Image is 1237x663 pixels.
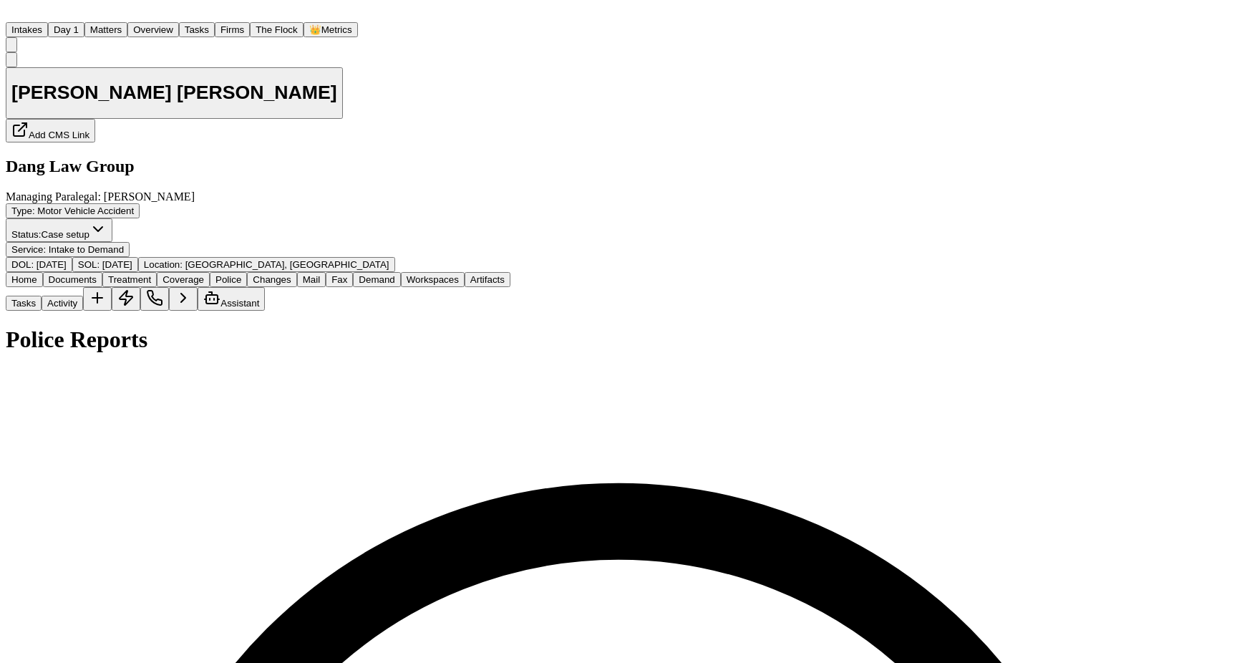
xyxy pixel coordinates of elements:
[215,274,241,285] span: Police
[49,274,97,285] span: Documents
[6,157,1231,176] h2: Dang Law Group
[6,326,1231,353] h1: Police Reports
[309,24,321,35] span: crown
[144,259,183,270] span: Location :
[6,203,140,218] button: Edit Type: Motor Vehicle Accident
[6,9,23,21] a: Home
[331,274,347,285] span: Fax
[11,259,34,270] span: DOL :
[179,22,215,37] button: Tasks
[185,259,389,270] span: [GEOGRAPHIC_DATA], [GEOGRAPHIC_DATA]
[220,298,259,309] span: Assistant
[6,242,130,257] button: Edit Service: Intake to Demand
[11,244,46,255] span: Service :
[321,24,352,35] span: Metrics
[138,257,395,272] button: Edit Location: Austin, TX
[470,274,505,285] span: Artifacts
[250,22,304,37] button: The Flock
[48,23,84,35] a: Day 1
[6,218,112,242] button: Change status from Case setup
[162,274,204,285] span: Coverage
[250,23,304,35] a: The Flock
[48,22,84,37] button: Day 1
[104,190,195,203] span: [PERSON_NAME]
[359,274,394,285] span: Demand
[29,130,89,140] span: Add CMS Link
[6,67,343,120] button: Edit matter name
[11,205,35,216] span: Type :
[407,274,459,285] span: Workspaces
[127,23,179,35] a: Overview
[304,23,358,35] a: crownMetrics
[37,205,134,216] span: Motor Vehicle Accident
[215,23,250,35] a: Firms
[11,274,37,285] span: Home
[37,259,67,270] span: [DATE]
[78,259,100,270] span: SOL :
[6,296,42,311] button: Tasks
[11,229,42,240] span: Status:
[215,22,250,37] button: Firms
[198,287,265,311] button: Assistant
[6,23,48,35] a: Intakes
[6,190,101,203] span: Managing Paralegal:
[102,259,132,270] span: [DATE]
[11,82,337,104] h1: [PERSON_NAME] [PERSON_NAME]
[6,6,23,19] img: Finch Logo
[84,23,127,35] a: Matters
[140,287,169,311] button: Make a Call
[6,119,95,142] button: Add CMS Link
[84,22,127,37] button: Matters
[83,287,112,311] button: Add Task
[6,257,72,272] button: Edit DOL: 2025-09-17
[179,23,215,35] a: Tasks
[42,296,83,311] button: Activity
[72,257,138,272] button: Edit SOL: 2027-09-17
[303,274,320,285] span: Mail
[112,287,140,311] button: Create Immediate Task
[6,22,48,37] button: Intakes
[108,274,151,285] span: Treatment
[6,52,17,67] button: Copy Matter ID
[127,22,179,37] button: Overview
[304,22,358,37] button: crownMetrics
[42,229,89,240] span: Case setup
[253,274,291,285] span: Changes
[49,244,124,255] span: Intake to Demand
